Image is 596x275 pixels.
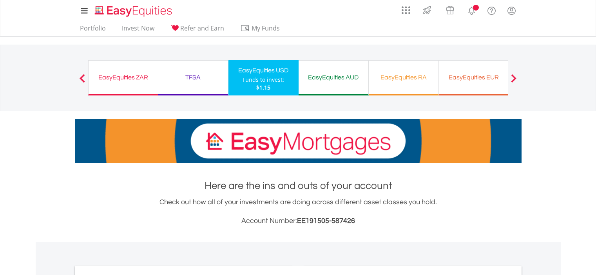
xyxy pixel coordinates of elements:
[93,5,175,18] img: EasyEquities_Logo.png
[75,119,522,163] img: EasyMortage Promotion Banner
[420,4,433,16] img: thrive-v2.svg
[92,2,175,18] a: Home page
[462,2,482,18] a: Notifications
[75,197,522,226] div: Check out how all of your investments are doing across different asset classes you hold.
[240,23,292,33] span: My Funds
[297,217,355,225] span: EE191505-587426
[163,72,223,83] div: TFSA
[75,216,522,226] h3: Account Number:
[373,72,434,83] div: EasyEquities RA
[502,2,522,19] a: My Profile
[77,24,109,36] a: Portfolio
[402,6,410,14] img: grid-menu-icon.svg
[180,24,224,32] span: Refer and Earn
[303,72,364,83] div: EasyEquities AUD
[119,24,158,36] a: Invest Now
[233,65,294,76] div: EasyEquities USD
[397,2,415,14] a: AppsGrid
[243,76,284,84] div: Funds to invest:
[444,72,504,83] div: EasyEquities EUR
[75,179,522,193] h1: Here are the ins and outs of your account
[256,84,270,91] span: $1.15
[482,2,502,18] a: FAQ's and Support
[506,78,522,86] button: Next
[438,2,462,16] a: Vouchers
[74,78,90,86] button: Previous
[444,4,457,16] img: vouchers-v2.svg
[93,72,153,83] div: EasyEquities ZAR
[167,24,227,36] a: Refer and Earn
